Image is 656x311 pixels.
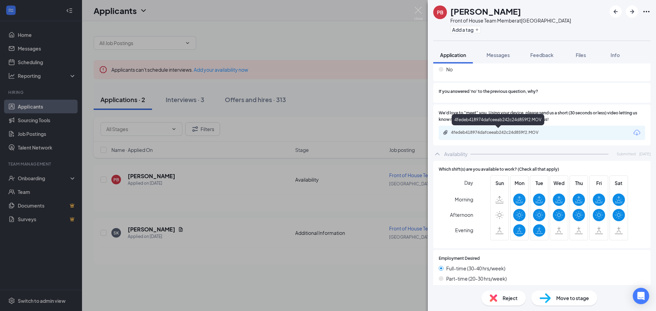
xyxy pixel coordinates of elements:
button: ArrowRight [626,5,638,18]
svg: Paperclip [443,130,448,135]
span: Mon [513,179,525,187]
span: If you answered 'no' to the previous question, why? [439,88,538,95]
span: Sun [493,179,506,187]
span: Messages [487,52,510,58]
svg: ArrowRight [628,8,636,16]
svg: ChevronUp [433,150,441,158]
span: Wed [553,179,565,187]
span: Morning [455,193,473,206]
div: PB [437,9,443,16]
button: PlusAdd a tag [450,26,481,33]
span: Feedback [530,52,553,58]
span: Application [440,52,466,58]
span: [DATE] [639,151,651,157]
span: Day [464,179,473,186]
div: Front of House Team Member at [GEOGRAPHIC_DATA] [450,17,571,24]
svg: ArrowLeftNew [612,8,620,16]
button: ArrowLeftNew [610,5,622,18]
h1: [PERSON_NAME] [450,5,521,17]
span: Fri [593,179,605,187]
span: No [446,66,453,73]
div: 4fedeb418974dafceeab242c24d859f2.MOV [452,114,544,125]
svg: Ellipses [642,8,651,16]
span: We'd love to "meet" you. Using your device, please send us a short (30 seconds or less) video let... [439,110,645,123]
a: Paperclip4fedeb418974dafceeab242c24d859f2.MOV [443,130,553,136]
span: Files [576,52,586,58]
svg: Download [633,129,641,137]
span: Part-time (20-30 hrs/week) [446,275,507,282]
span: Reject [503,294,518,302]
span: Info [611,52,620,58]
span: Thu [573,179,585,187]
span: Either [446,285,460,293]
span: Move to stage [556,294,589,302]
span: Full-time (30-40 hrs/week) [446,265,505,272]
div: 4fedeb418974dafceeab242c24d859f2.MOV [451,130,547,135]
span: Afternoon [450,209,473,221]
span: Employment Desired [439,255,480,262]
div: Open Intercom Messenger [633,288,649,304]
div: Availability [444,151,468,157]
span: Sat [613,179,625,187]
span: Which shift(s) are you available to work? (Check all that apply) [439,166,559,173]
span: Tue [533,179,545,187]
span: Submitted: [617,151,637,157]
span: Evening [455,224,473,236]
svg: Plus [475,28,479,32]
